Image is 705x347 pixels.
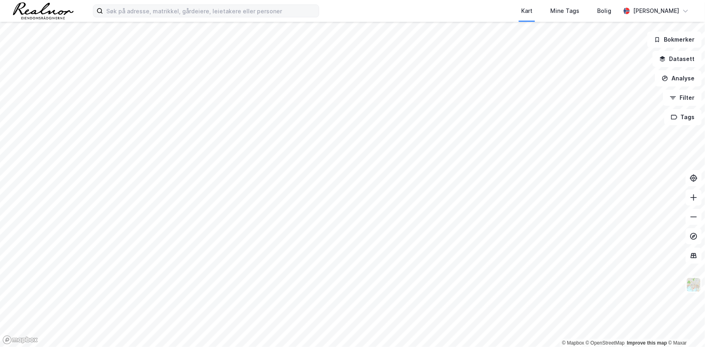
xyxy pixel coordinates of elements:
[665,308,705,347] div: Kontrollprogram for chat
[665,308,705,347] iframe: Chat Widget
[13,2,74,19] img: realnor-logo.934646d98de889bb5806.png
[103,5,319,17] input: Søk på adresse, matrikkel, gårdeiere, leietakere eller personer
[633,6,679,16] div: [PERSON_NAME]
[521,6,532,16] div: Kart
[597,6,611,16] div: Bolig
[550,6,579,16] div: Mine Tags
